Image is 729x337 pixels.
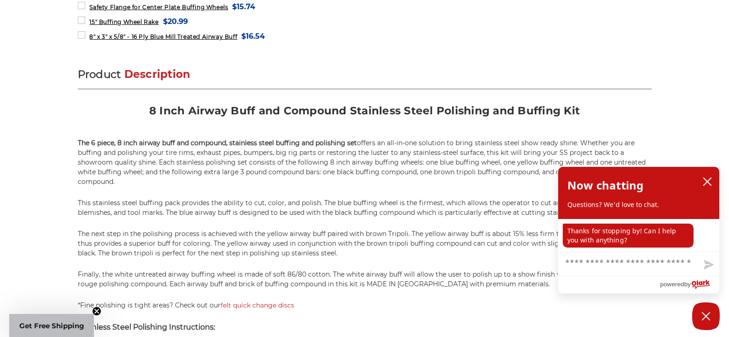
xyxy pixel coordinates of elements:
[78,139,357,147] strong: The 6 piece, 8 inch airway buff and compound, stainless steel buffing and polishing set
[78,301,652,310] p: *Fine polishing is tight areas? Check out our
[567,176,643,195] h2: Now chatting
[563,224,694,248] p: Thanks for stopping by! Can I help you with anything?
[78,229,652,258] p: The next step in the polishing process is achieved with the yellow airway buff paired with brown ...
[692,302,720,330] button: Close Chatbox
[696,254,719,276] button: Send message
[567,200,710,209] p: Questions? We'd love to chat.
[241,30,265,42] span: $16.54
[163,15,188,28] span: $20.99
[78,68,121,81] span: Product
[124,68,191,81] span: Description
[89,18,158,25] span: 15" Buffing Wheel Rake
[558,166,720,294] div: olark chatbox
[232,0,255,13] span: $15.74
[78,138,652,187] p: offers an all-in-one solution to bring stainless steel show ready shine. Whether you are buffing ...
[684,278,691,290] span: by
[92,307,101,316] button: Close teaser
[78,104,652,124] h2: 8 Inch Airway Buff and Compound Stainless Steel Polishing and Buffing Kit
[700,175,715,189] button: close chatbox
[19,321,84,330] span: Get Free Shipping
[89,33,237,40] span: 8" x 3" x 5/8" - 16 Ply Blue Mill Treated Airway Buff
[660,278,684,290] span: powered
[78,198,652,218] p: This stainless steel buffing pack provides the ability to cut, color, and polish. The blue buffin...
[89,4,228,11] span: Safety Flange for Center Plate Buffing Wheels
[221,301,294,309] a: felt quick change discs
[9,314,94,337] div: Get Free ShippingClose teaser
[558,219,719,251] div: chat
[78,323,215,331] strong: Stainless Steel Polishing Instructions:
[660,276,719,293] a: Powered by Olark
[78,270,652,289] p: Finally, the white untreated airway buffing wheel is made of soft 86/80 cotton. The white airway ...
